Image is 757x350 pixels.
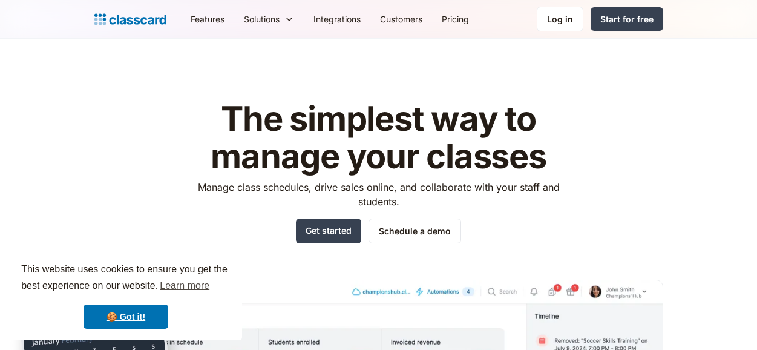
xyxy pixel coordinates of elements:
div: Log in [547,13,573,25]
p: Manage class schedules, drive sales online, and collaborate with your staff and students. [186,180,571,209]
a: dismiss cookie message [84,305,168,329]
h1: The simplest way to manage your classes [186,101,571,175]
a: Start for free [591,7,663,31]
div: cookieconsent [10,251,242,340]
a: Customers [370,5,432,33]
a: Get started [296,219,361,243]
span: This website uses cookies to ensure you get the best experience on our website. [21,262,231,295]
div: Solutions [234,5,304,33]
a: Pricing [432,5,479,33]
div: Start for free [600,13,654,25]
a: learn more about cookies [158,277,211,295]
a: Features [181,5,234,33]
a: Integrations [304,5,370,33]
a: Schedule a demo [369,219,461,243]
a: Log in [537,7,583,31]
div: Solutions [244,13,280,25]
a: home [94,11,166,28]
